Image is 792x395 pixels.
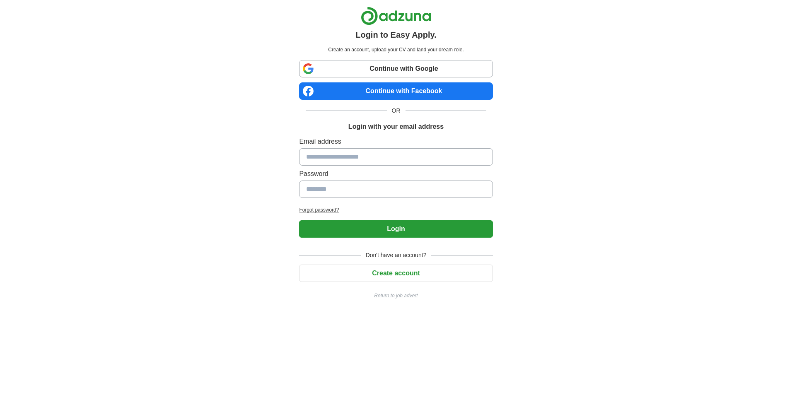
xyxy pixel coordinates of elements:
[355,29,437,41] h1: Login to Easy Apply.
[301,46,491,53] p: Create an account, upload your CV and land your dream role.
[299,270,493,277] a: Create account
[387,106,406,115] span: OR
[299,206,493,214] a: Forgot password?
[361,251,432,260] span: Don't have an account?
[299,292,493,299] a: Return to job advert
[299,82,493,100] a: Continue with Facebook
[299,60,493,77] a: Continue with Google
[361,7,431,25] img: Adzuna logo
[299,169,493,179] label: Password
[348,122,444,132] h1: Login with your email address
[299,265,493,282] button: Create account
[299,137,493,147] label: Email address
[299,220,493,238] button: Login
